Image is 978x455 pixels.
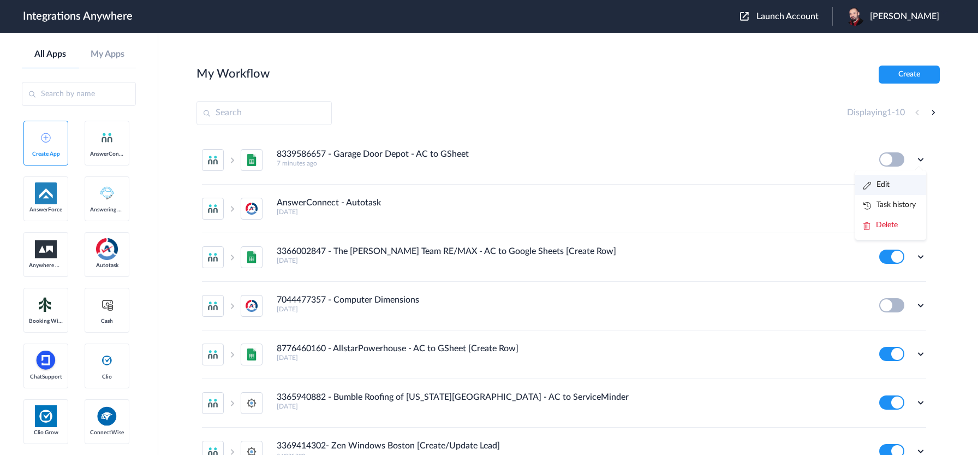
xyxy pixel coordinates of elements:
[29,429,63,436] span: Clio Grow
[277,344,518,354] h4: 8776460160 - AllstarPowerhouse - AC to GSheet [Create Row]
[96,405,118,427] img: connectwise.png
[277,208,864,216] h5: [DATE]
[79,49,136,60] a: My Apps
[96,238,118,260] img: autotask.png
[100,354,114,367] img: clio-logo.svg
[22,82,136,106] input: Search by name
[29,206,63,213] span: AnswerForce
[29,262,63,269] span: Anywhere Works
[277,149,469,159] h4: 8339586657 - Garage Door Depot - AC to GSheet
[879,66,940,84] button: Create
[847,108,905,118] h4: Displaying -
[756,12,819,21] span: Launch Account
[23,10,133,23] h1: Integrations Anywhere
[90,262,124,269] span: Autotask
[100,131,114,144] img: answerconnect-logo.svg
[863,201,916,209] a: Task history
[887,108,892,117] span: 1
[277,295,419,305] h4: 7044477357 - Computer Dimensions
[35,295,57,315] img: Setmore_Logo.svg
[277,305,864,313] h5: [DATE]
[90,429,124,436] span: ConnectWise
[740,12,749,21] img: launch-acct-icon.svg
[196,67,270,81] h2: My Workflow
[277,441,500,451] h4: 3369414302- Zen Windows Boston [Create/Update Lead]
[22,49,79,60] a: All Apps
[277,403,864,410] h5: [DATE]
[96,182,118,204] img: Answering_service.png
[277,354,864,362] h5: [DATE]
[100,298,114,311] img: cash-logo.svg
[870,11,939,22] span: [PERSON_NAME]
[90,151,124,157] span: AnswerConnect
[35,350,57,371] img: chatsupport-icon.svg
[29,151,63,157] span: Create App
[35,405,57,427] img: Clio.jpg
[29,374,63,380] span: ChatSupport
[29,318,63,324] span: Booking Widget
[277,392,629,403] h4: 3365940882 - Bumble Roofing of [US_STATE][GEOGRAPHIC_DATA] - AC to ServiceMinder [Create/ Update ...
[90,374,124,380] span: Clio
[846,7,864,26] img: headshot.png
[876,221,898,229] span: Delete
[196,101,332,125] input: Search
[90,206,124,213] span: Answering Service
[277,159,864,167] h5: 7 minutes ago
[90,318,124,324] span: Cash
[863,181,890,188] a: Edit
[895,108,905,117] span: 10
[277,246,616,257] h4: 3366002847 - The [PERSON_NAME] Team RE/MAX - AC to Google Sheets [Create Row]
[35,182,57,204] img: af-app-logo.svg
[35,240,57,258] img: aww.png
[740,11,832,22] button: Launch Account
[41,133,51,143] img: add-icon.svg
[277,257,864,264] h5: [DATE]
[277,198,381,208] h4: AnswerConnect - Autotask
